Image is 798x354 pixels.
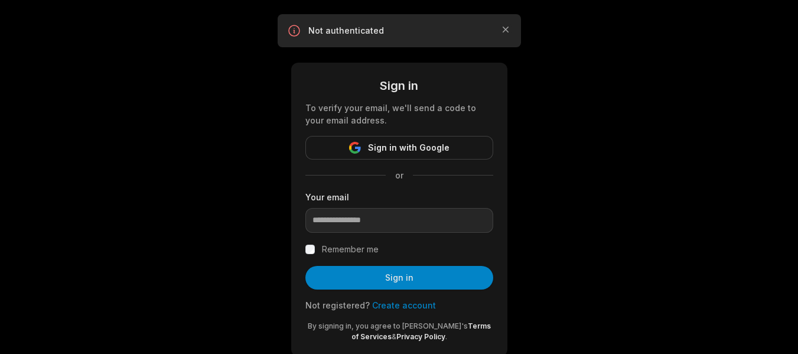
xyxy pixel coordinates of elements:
[372,300,436,310] a: Create account
[445,332,447,341] span: .
[396,332,445,341] a: Privacy Policy
[305,136,493,160] button: Sign in with Google
[368,141,450,155] span: Sign in with Google
[305,77,493,95] div: Sign in
[305,300,370,310] span: Not registered?
[392,332,396,341] span: &
[305,266,493,290] button: Sign in
[305,102,493,126] div: To verify your email, we'll send a code to your email address.
[386,169,413,181] span: or
[322,242,379,256] label: Remember me
[308,25,490,37] p: Not authenticated
[305,191,493,203] label: Your email
[351,321,491,341] a: Terms of Services
[308,321,468,330] span: By signing in, you agree to [PERSON_NAME]'s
